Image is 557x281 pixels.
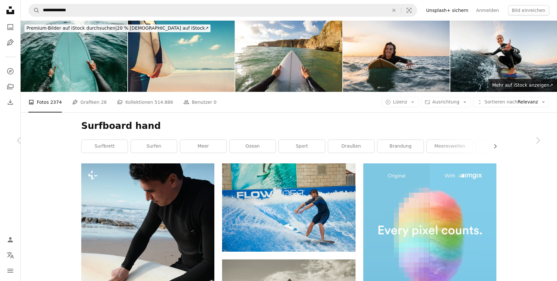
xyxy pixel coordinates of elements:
span: 20 % [DEMOGRAPHIC_DATA] auf iStock ↗ [26,25,209,31]
img: Fangen die Wellen [21,21,127,92]
a: Grafiken [4,36,17,49]
a: Brandung [377,140,424,153]
a: Sport [279,140,325,153]
a: Unsplash+ sichern [422,5,472,15]
a: Fotos [4,21,17,34]
button: Lizenz [382,97,418,107]
button: Liste nach rechts verschieben [489,140,496,153]
form: Finden Sie Bildmaterial auf der ganzen Webseite [28,4,417,17]
button: Sprache [4,249,17,262]
img: lächelnde Frau sitzt auf Dem Wakesurfboard und reitet auf der Welle und berührt die Wellen mit ei... [450,21,557,92]
img: Professional Female Surfer Practicing Her Surfing During A Solo Surfing Session At Sunrise [343,21,450,92]
a: Ozean [230,140,276,153]
a: Anmelden / Registrieren [4,233,17,246]
button: Ausrichtung [421,97,471,107]
span: 514.886 [154,99,173,106]
span: Sortieren nach [484,99,518,104]
button: Löschen [387,4,401,16]
a: Kollektionen [4,80,17,93]
span: Relevanz [484,99,538,105]
button: Visuelle Suche [401,4,417,16]
a: Weiter [518,110,557,171]
a: Ein Mann lehnt sich am Strand an ein Surfbrett [81,260,214,266]
a: Surfbrett [82,140,128,153]
button: Bild einreichen [508,5,549,15]
a: Premium-Bilder auf iStock durchsuchen|20 % [DEMOGRAPHIC_DATA] auf iStock↗ [21,21,214,36]
span: 0 [214,99,217,106]
h1: Surfboard hand [81,120,496,132]
a: Wasser [476,140,522,153]
span: 28 [101,99,107,106]
a: draußen [328,140,374,153]
img: Surfer hält ein Surfbrett im Wasser [235,21,342,92]
span: Ausrichtung [432,99,459,104]
span: Lizenz [393,99,407,104]
a: Frau im blauen Badeanzug springt tagsüber auf den Pool [222,204,355,210]
span: Mehr auf iStock anzeigen ↗ [492,82,553,88]
button: Sortieren nachRelevanz [473,97,549,107]
button: Menü [4,264,17,277]
a: Mehr auf iStock anzeigen↗ [488,79,557,92]
img: Frau im blauen Badeanzug springt tagsüber auf den Pool [222,163,355,252]
a: Benutzer 0 [183,92,217,112]
a: Entdecken [4,65,17,78]
span: Premium-Bilder auf iStock durchsuchen | [26,25,117,31]
a: Kollektionen 514.886 [117,92,173,112]
a: Surfen [131,140,177,153]
a: Bisherige Downloads [4,96,17,109]
a: Grafiken 28 [72,92,107,112]
a: Anmelden [472,5,503,15]
img: Surfbrett in der Surfer Hand Nahaufnahme Bild mit Ozeane Wellen Ansicht [128,21,235,92]
button: Unsplash suchen [29,4,40,16]
a: Meer [180,140,226,153]
a: Meereswellen [427,140,473,153]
